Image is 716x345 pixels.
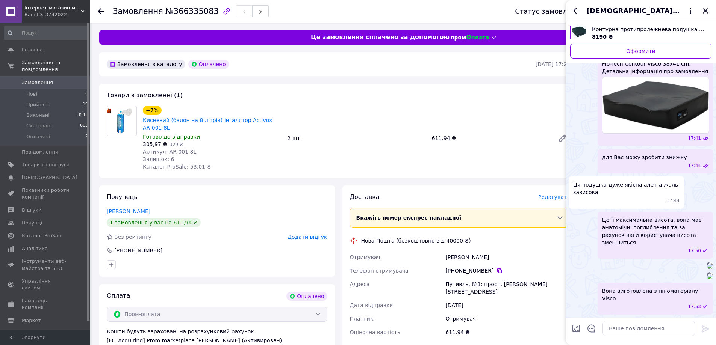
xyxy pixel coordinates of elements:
span: 3543 [77,112,88,119]
span: 305,97 ₴ [143,141,167,147]
div: Оплачено [188,60,229,69]
div: Кошти будуть зараховані на розрахунковий рахунок [107,328,327,344]
span: Покупці [22,220,42,226]
span: Оплачені [26,133,50,140]
span: Покупець [107,193,138,200]
span: Виконані [26,112,50,119]
a: Редагувати [555,131,570,146]
button: [DEMOGRAPHIC_DATA][PERSON_NAME] [587,6,695,16]
span: Ця подушка дуже якісна але на жаль зависока [573,181,680,196]
span: Інструменти веб-майстра та SEO [22,258,70,271]
span: Артикул: AR-001 8L [143,149,196,155]
span: Замовлення [113,7,163,16]
img: 788098bb-e02b-48c7-ad43-156bd7198ebd [707,273,713,279]
span: Контурна протипролежнева подушка Invacare Flo-tech Lite [592,26,705,33]
span: Телефон отримувача [350,268,409,274]
div: 611.94 ₴ [429,133,552,143]
button: Назад [572,6,581,15]
span: Без рейтингу [114,234,151,240]
span: 17:41 12.10.2025 [688,135,701,142]
a: Кисневий (балон на 8 літрів) інгалятор Activox AR-001 8L [143,117,272,131]
div: −7% [143,106,162,115]
span: Це замовлення сплачено за допомогою [311,33,450,42]
span: 17:50 12.10.2025 [688,248,701,254]
span: Залишок: 6 [143,156,174,162]
a: [PERSON_NAME] [107,208,150,214]
span: Повідомлення [22,149,58,155]
span: Дата відправки [350,302,393,308]
span: Отримувач [350,254,380,260]
button: Відкрити шаблони відповідей [587,324,596,333]
a: Переглянути товар [570,26,711,41]
span: Скасовані [26,122,52,129]
span: Це її максимальна висота, вона має анатомічні поглиблення та за рахунок ваги користувача висота з... [602,216,708,246]
img: 3083fdd3-df8a-43df-8c4b-e6cb30a9a189 [707,263,713,269]
div: Путивль, №1: просп. [PERSON_NAME][STREET_ADDRESS] [444,277,572,298]
img: 4214593458_w640_h640_konturnaya-protivoprolezhnevaya-podushka.jpg [572,26,586,39]
span: Відгуки [22,207,41,214]
span: Нові [26,91,37,98]
span: Показники роботи компанії [22,187,70,200]
span: Замовлення та повідомлення [22,59,90,73]
div: Ваш ID: 3742022 [24,11,90,18]
span: Оплата [107,292,130,299]
span: №366335083 [165,7,219,16]
span: 8190 ₴ [592,34,613,40]
div: Замовлення з каталогу [107,60,185,69]
div: 2 шт. [284,133,428,143]
div: Повернутися назад [98,8,104,15]
span: 17:44 12.10.2025 [667,197,680,204]
span: 2 [85,133,88,140]
span: Доставка [350,193,380,200]
div: Оплачено [286,292,327,301]
a: Оформити [570,44,711,59]
span: Платник [350,316,374,322]
span: 0 [85,91,88,98]
span: 19 [83,101,88,108]
span: Протипролежнева подушка Invacare Flo-Tech Contour Visco 38x41 cm. Детальна інформація про замовле... [602,53,708,75]
span: Вкажіть номер експрес-накладної [356,215,462,221]
div: [PERSON_NAME] [444,250,572,264]
time: [DATE] 17:26 [536,61,570,67]
span: Замовлення [22,79,53,86]
span: для Вас можу зробити знижку [602,154,687,161]
span: 329 ₴ [170,142,183,147]
span: Редагувати [538,194,570,200]
span: Управління сайтом [22,278,70,291]
span: Додати відгук [288,234,327,240]
span: Аналітика [22,245,48,252]
div: Отримувач [444,312,572,325]
span: Головна [22,47,43,53]
div: [PHONE_NUMBER] [114,247,163,254]
span: Адреса [350,281,370,287]
input: Пошук [4,26,89,40]
div: [FC_Acquiring] Prom marketplace [PERSON_NAME] (Активирован) [107,337,327,344]
span: [DEMOGRAPHIC_DATA] [22,174,77,181]
span: Товари та послуги [22,161,70,168]
div: 1 замовлення у вас на 611,94 ₴ [107,218,201,227]
span: Прийняті [26,101,50,108]
span: Готово до відправки [143,134,200,140]
button: Закрити [701,6,710,15]
span: 17:44 12.10.2025 [688,163,701,169]
div: Нова Пошта (безкоштовно від 40000 ₴) [359,237,473,244]
span: [DEMOGRAPHIC_DATA][PERSON_NAME] [587,6,680,16]
img: Кисневий (балон на 8 літрів) інгалятор Activox AR-001 8L [107,108,136,134]
span: Каталог ProSale: 53.01 ₴ [143,164,211,170]
span: Товари в замовленні (1) [107,92,183,99]
span: Гаманець компанії [22,297,70,311]
span: 663 [80,122,88,129]
span: Інтернет-магазин медтехніки та товарів для здоров'я ВаМторг [24,5,81,11]
span: Каталог ProSale [22,232,62,239]
img: Протипролежнева подушка Invaca ... [602,77,709,134]
span: Вона виготовлена з піноматеріалу Visco [602,287,708,302]
div: [DATE] [444,298,572,312]
span: 17:53 12.10.2025 [688,304,701,310]
span: Оціночна вартість [350,329,400,335]
div: Статус замовлення [515,8,584,15]
div: [PHONE_NUMBER] [445,267,570,274]
span: Маркет [22,317,41,324]
div: 611.94 ₴ [444,325,572,339]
